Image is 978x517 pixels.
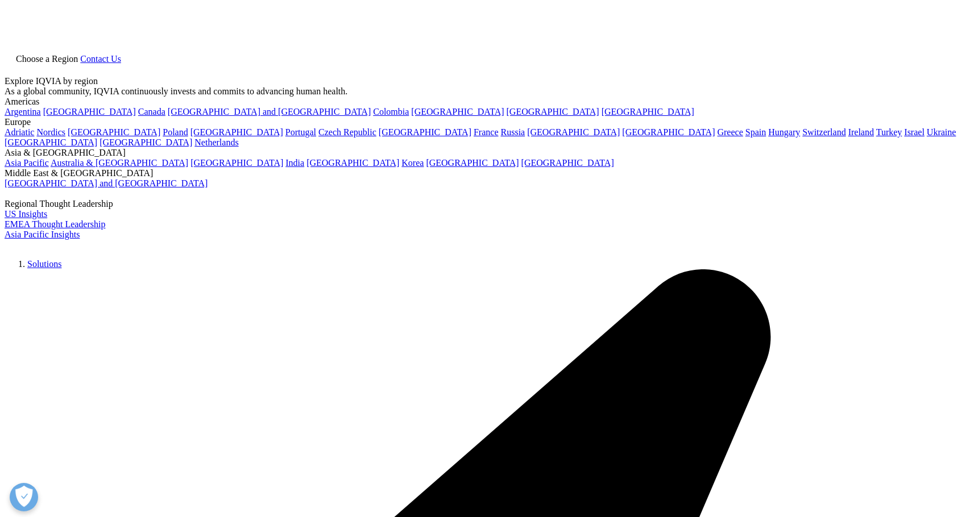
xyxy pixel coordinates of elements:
[876,127,902,137] a: Turkey
[401,158,424,168] a: Korea
[5,127,34,137] a: Adriatic
[768,127,800,137] a: Hungary
[622,127,715,137] a: [GEOGRAPHIC_DATA]
[5,230,80,239] a: Asia Pacific Insights
[10,483,38,511] button: Open Preferences
[163,127,188,137] a: Poland
[501,127,525,137] a: Russia
[426,158,519,168] a: [GEOGRAPHIC_DATA]
[306,158,399,168] a: [GEOGRAPHIC_DATA]
[507,107,599,116] a: [GEOGRAPHIC_DATA]
[717,127,743,137] a: Greece
[194,137,238,147] a: Netherlands
[51,158,188,168] a: Australia & [GEOGRAPHIC_DATA]
[168,107,371,116] a: [GEOGRAPHIC_DATA] and [GEOGRAPHIC_DATA]
[5,137,97,147] a: [GEOGRAPHIC_DATA]
[904,127,925,137] a: Israel
[5,219,105,229] a: EMEA Thought Leadership
[138,107,165,116] a: Canada
[5,158,49,168] a: Asia Pacific
[411,107,504,116] a: [GEOGRAPHIC_DATA]
[5,107,41,116] a: Argentina
[190,158,283,168] a: [GEOGRAPHIC_DATA]
[802,127,846,137] a: Switzerland
[80,54,121,64] a: Contact Us
[36,127,65,137] a: Nordics
[474,127,499,137] a: France
[848,127,874,137] a: Ireland
[5,117,973,127] div: Europe
[100,137,192,147] a: [GEOGRAPHIC_DATA]
[5,209,47,219] a: US Insights
[5,168,973,178] div: Middle East & [GEOGRAPHIC_DATA]
[190,127,283,137] a: [GEOGRAPHIC_DATA]
[379,127,471,137] a: [GEOGRAPHIC_DATA]
[602,107,694,116] a: [GEOGRAPHIC_DATA]
[5,76,973,86] div: Explore IQVIA by region
[5,97,973,107] div: Americas
[318,127,376,137] a: Czech Republic
[16,54,78,64] span: Choose a Region
[27,259,61,269] a: Solutions
[927,127,956,137] a: Ukraine
[5,86,973,97] div: As a global community, IQVIA continuously invests and commits to advancing human health.
[68,127,160,137] a: [GEOGRAPHIC_DATA]
[285,158,304,168] a: India
[5,178,208,188] a: [GEOGRAPHIC_DATA] and [GEOGRAPHIC_DATA]
[521,158,614,168] a: [GEOGRAPHIC_DATA]
[527,127,620,137] a: [GEOGRAPHIC_DATA]
[5,148,973,158] div: Asia & [GEOGRAPHIC_DATA]
[43,107,136,116] a: [GEOGRAPHIC_DATA]
[745,127,766,137] a: Spain
[285,127,316,137] a: Portugal
[5,199,973,209] div: Regional Thought Leadership
[373,107,409,116] a: Colombia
